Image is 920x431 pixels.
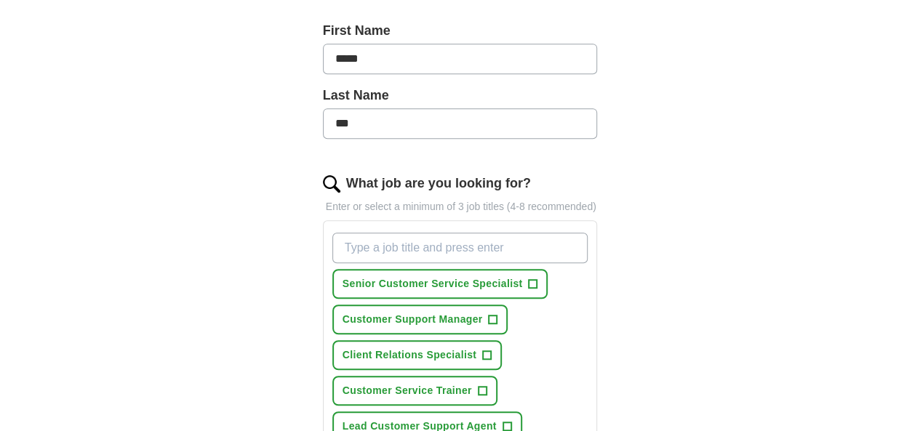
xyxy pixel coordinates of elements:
[343,312,483,327] span: Customer Support Manager
[346,174,531,193] label: What job are you looking for?
[323,175,340,193] img: search.png
[332,376,497,406] button: Customer Service Trainer
[332,340,503,370] button: Client Relations Specialist
[323,86,598,105] label: Last Name
[343,383,472,398] span: Customer Service Trainer
[332,269,548,299] button: Senior Customer Service Specialist
[343,347,477,363] span: Client Relations Specialist
[323,21,598,41] label: First Name
[323,199,598,214] p: Enter or select a minimum of 3 job titles (4-8 recommended)
[343,276,523,291] span: Senior Customer Service Specialist
[332,233,588,263] input: Type a job title and press enter
[332,305,508,334] button: Customer Support Manager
